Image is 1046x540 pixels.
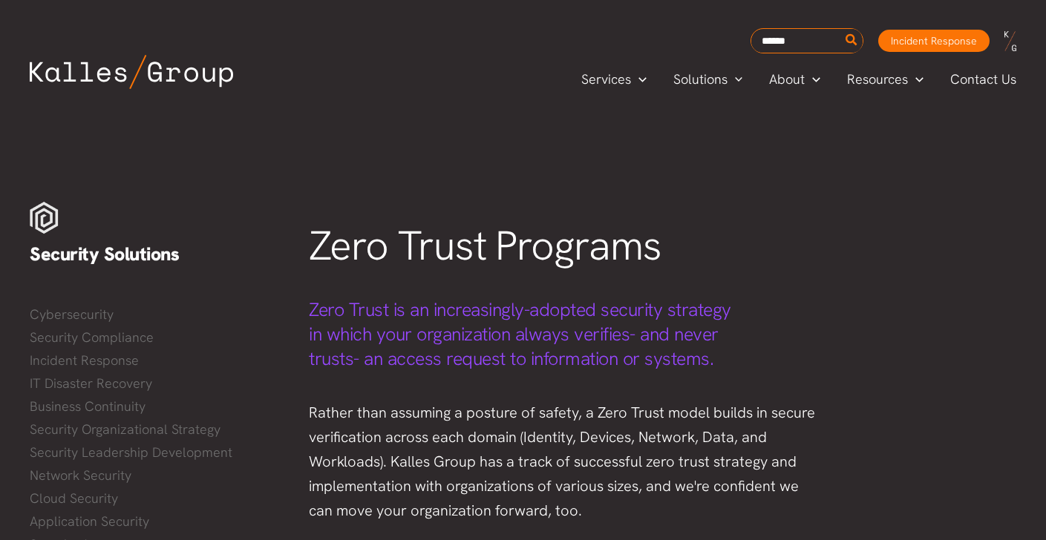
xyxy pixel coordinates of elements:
[30,326,279,349] a: Security Compliance
[937,68,1031,90] a: Contact Us
[908,68,924,90] span: Menu Toggle
[30,395,279,418] a: Business Continuity
[30,464,279,487] a: Network Security
[30,349,279,372] a: Incident Response
[805,68,820,90] span: Menu Toggle
[660,68,756,90] a: SolutionsMenu Toggle
[834,68,937,90] a: ResourcesMenu Toggle
[847,68,908,90] span: Resources
[631,68,647,90] span: Menu Toggle
[878,30,990,52] a: Incident Response
[728,68,743,90] span: Menu Toggle
[30,441,279,464] a: Security Leadership Development
[30,55,233,89] img: Kalles Group
[756,68,834,90] a: AboutMenu Toggle
[581,68,631,90] span: Services
[30,242,179,266] span: Security Solutions
[950,68,1016,90] span: Contact Us
[309,401,817,523] p: Rather than assuming a posture of safety, a Zero Trust model builds in secure verification across...
[30,372,279,395] a: IT Disaster Recovery
[30,418,279,441] a: Security Organizational Strategy
[30,487,279,510] a: Cloud Security
[673,68,728,90] span: Solutions
[30,510,279,533] a: Application Security
[769,68,805,90] span: About
[309,297,731,371] span: Zero Trust is an increasingly-adopted security strategy in which your organization always verifie...
[568,68,660,90] a: ServicesMenu Toggle
[568,67,1031,91] nav: Primary Site Navigation
[30,202,59,234] img: Security white
[309,219,661,272] span: Zero Trust Programs
[30,303,279,326] a: Cybersecurity
[843,29,861,53] button: Search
